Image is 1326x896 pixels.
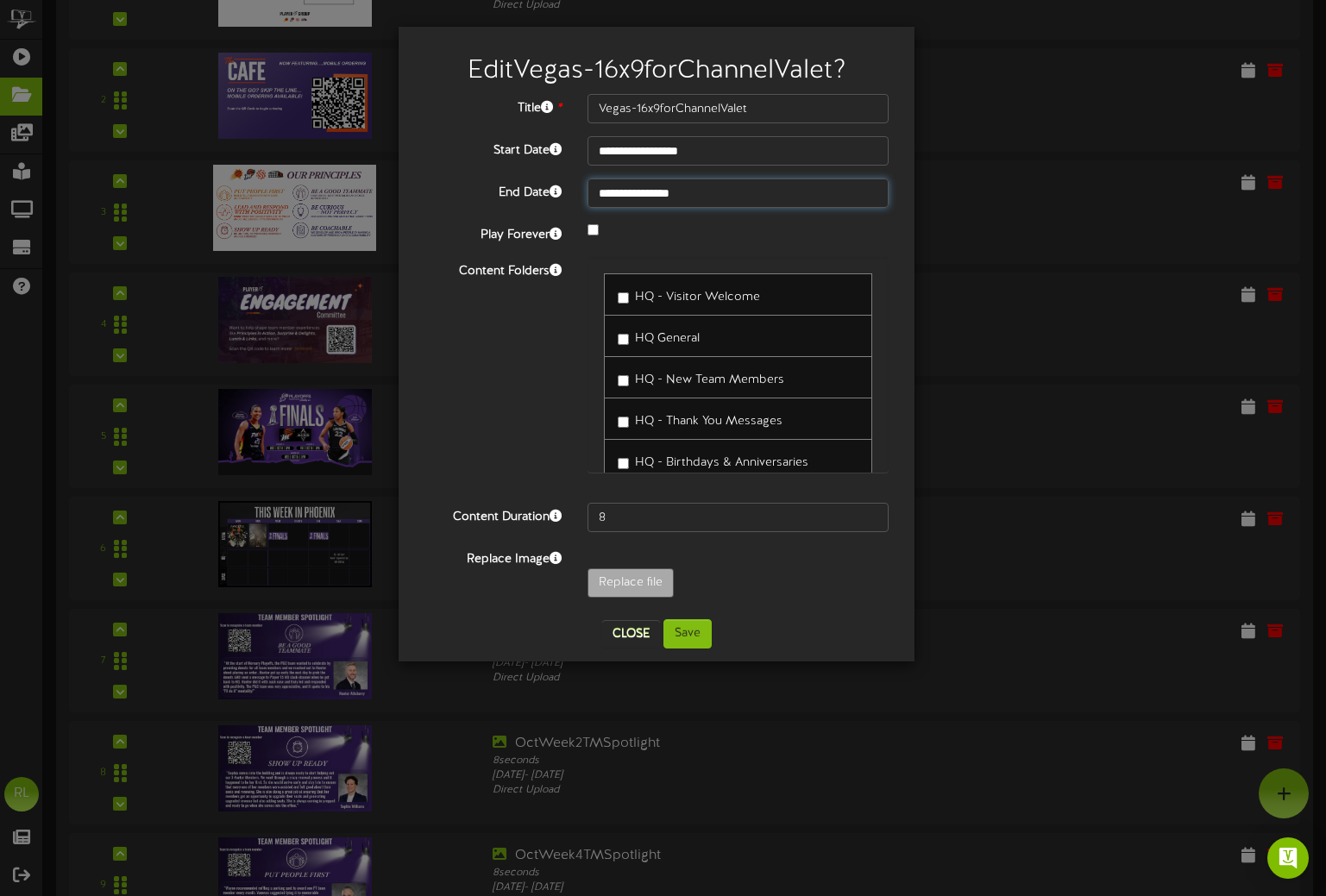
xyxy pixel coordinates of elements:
[412,257,575,280] label: Content Folders
[635,332,700,345] span: HQ General
[618,292,629,304] input: HQ - Visitor Welcome
[635,291,760,304] span: HQ - Visitor Welcome
[618,334,629,345] input: HQ General
[412,545,575,568] label: Replace Image
[412,503,575,526] label: Content Duration
[412,136,575,160] label: Start Date
[618,417,629,428] input: HQ - Thank You Messages
[635,373,784,386] span: HQ - New Team Members
[412,221,575,244] label: Play Forever
[663,619,712,649] button: Save
[1267,837,1309,879] div: Open Intercom Messenger
[588,94,889,123] input: Title
[618,375,629,386] input: HQ - New Team Members
[424,57,889,85] h2: Edit Vegas-16x9forChannelValet ?
[412,179,575,202] label: End Date
[635,415,782,428] span: HQ - Thank You Messages
[635,456,808,469] span: HQ - Birthdays & Anniversaries
[412,94,575,117] label: Title
[602,620,660,648] button: Close
[618,458,629,469] input: HQ - Birthdays & Anniversaries
[588,503,889,532] input: 15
